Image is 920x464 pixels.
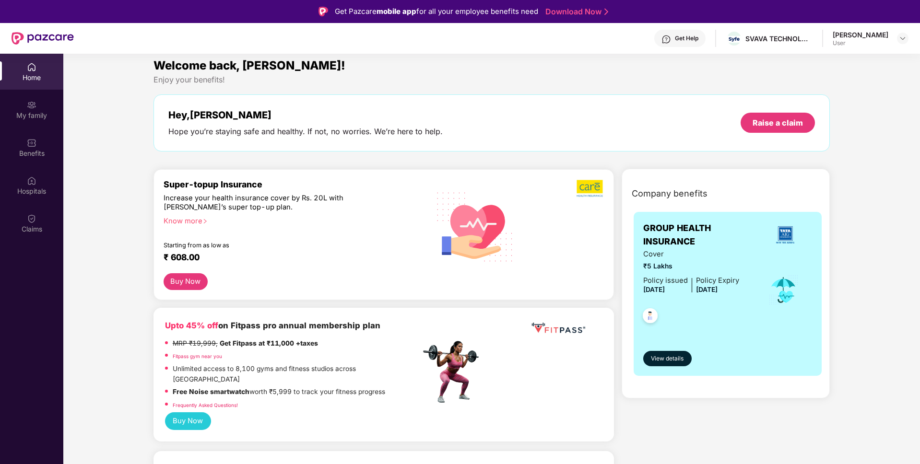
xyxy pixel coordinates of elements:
span: ₹5 Lakhs [643,261,739,272]
div: ₹ 608.00 [164,252,411,264]
div: Super-topup Insurance [164,179,421,189]
img: fppp.png [530,319,587,337]
img: insurerLogo [772,222,798,248]
img: svg+xml;base64,PHN2ZyB3aWR0aD0iMjAiIGhlaWdodD0iMjAiIHZpZXdCb3g9IjAgMCAyMCAyMCIgZmlsbD0ibm9uZSIgeG... [27,100,36,110]
div: Raise a claim [753,117,803,128]
a: Download Now [545,7,605,17]
img: Stroke [604,7,608,17]
span: [DATE] [696,286,718,293]
img: svg+xml;base64,PHN2ZyBpZD0iQmVuZWZpdHMiIHhtbG5zPSJodHRwOi8vd3d3LnczLm9yZy8yMDAwL3N2ZyIgd2lkdGg9Ij... [27,138,36,148]
a: Frequently Asked Questions! [173,402,238,408]
div: Hey, [PERSON_NAME] [168,109,443,121]
div: User [833,39,888,47]
div: SVAVA TECHNOLOGIES INDIA PRIVATE LIMITED [745,34,813,43]
strong: Free Noise smartwatch [173,388,249,395]
a: Fitpass gym near you [173,353,222,359]
div: Policy Expiry [696,275,739,286]
del: MRP ₹19,999, [173,339,218,347]
b: Upto 45% off [165,321,218,330]
button: Buy Now [165,412,211,430]
img: New Pazcare Logo [12,32,74,45]
span: View details [651,354,684,363]
div: [PERSON_NAME] [833,30,888,39]
button: Buy Now [164,273,208,290]
span: [DATE] [643,286,665,293]
span: Company benefits [632,187,708,200]
strong: Get Fitpass at ₹11,000 +taxes [220,339,318,347]
div: Get Help [675,35,698,42]
b: on Fitpass pro annual membership plan [165,321,380,330]
span: GROUP HEALTH INSURANCE [643,221,758,249]
img: icon [768,274,799,306]
div: Know more [164,217,415,223]
strong: mobile app [377,7,416,16]
div: Get Pazcare for all your employee benefits need [335,6,538,17]
span: right [202,219,208,224]
span: Cover [643,249,739,260]
img: fpp.png [420,338,487,406]
img: Logo [318,7,328,16]
img: svg+xml;base64,PHN2ZyB4bWxucz0iaHR0cDovL3d3dy53My5vcmcvMjAwMC9zdmciIHdpZHRoPSI0OC45NDMiIGhlaWdodD... [638,305,662,329]
span: Welcome back, [PERSON_NAME]! [153,58,345,72]
img: svg+xml;base64,PHN2ZyBpZD0iSGVscC0zMngzMiIgeG1sbnM9Imh0dHA6Ly93d3cudzMub3JnLzIwMDAvc3ZnIiB3aWR0aD... [661,35,671,44]
p: Unlimited access to 8,100 gyms and fitness studios across [GEOGRAPHIC_DATA] [173,364,420,384]
div: Starting from as low as [164,242,380,248]
div: Enjoy your benefits! [153,75,830,85]
div: Increase your health insurance cover by Rs. 20L with [PERSON_NAME]’s super top-up plan. [164,194,379,212]
img: svg+xml;base64,PHN2ZyBpZD0iSG9tZSIgeG1sbnM9Imh0dHA6Ly93d3cudzMub3JnLzIwMDAvc3ZnIiB3aWR0aD0iMjAiIG... [27,62,36,72]
img: svg+xml;base64,PHN2ZyBpZD0iRHJvcGRvd24tMzJ4MzIiIHhtbG5zPSJodHRwOi8vd3d3LnczLm9yZy8yMDAwL3N2ZyIgd2... [899,35,907,42]
img: b5dec4f62d2307b9de63beb79f102df3.png [577,179,604,197]
img: svg+xml;base64,PHN2ZyB4bWxucz0iaHR0cDovL3d3dy53My5vcmcvMjAwMC9zdmciIHhtbG5zOnhsaW5rPSJodHRwOi8vd3... [429,180,521,273]
div: Policy issued [643,275,688,286]
img: svg+xml;base64,PHN2ZyBpZD0iSG9zcGl0YWxzIiB4bWxucz0iaHR0cDovL3d3dy53My5vcmcvMjAwMC9zdmciIHdpZHRoPS... [27,176,36,186]
div: Hope you’re staying safe and healthy. If not, no worries. We’re here to help. [168,127,443,137]
button: View details [643,351,692,366]
img: download.png [727,36,741,43]
img: svg+xml;base64,PHN2ZyBpZD0iQ2xhaW0iIHhtbG5zPSJodHRwOi8vd3d3LnczLm9yZy8yMDAwL3N2ZyIgd2lkdGg9IjIwIi... [27,214,36,223]
p: worth ₹5,999 to track your fitness progress [173,387,385,397]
